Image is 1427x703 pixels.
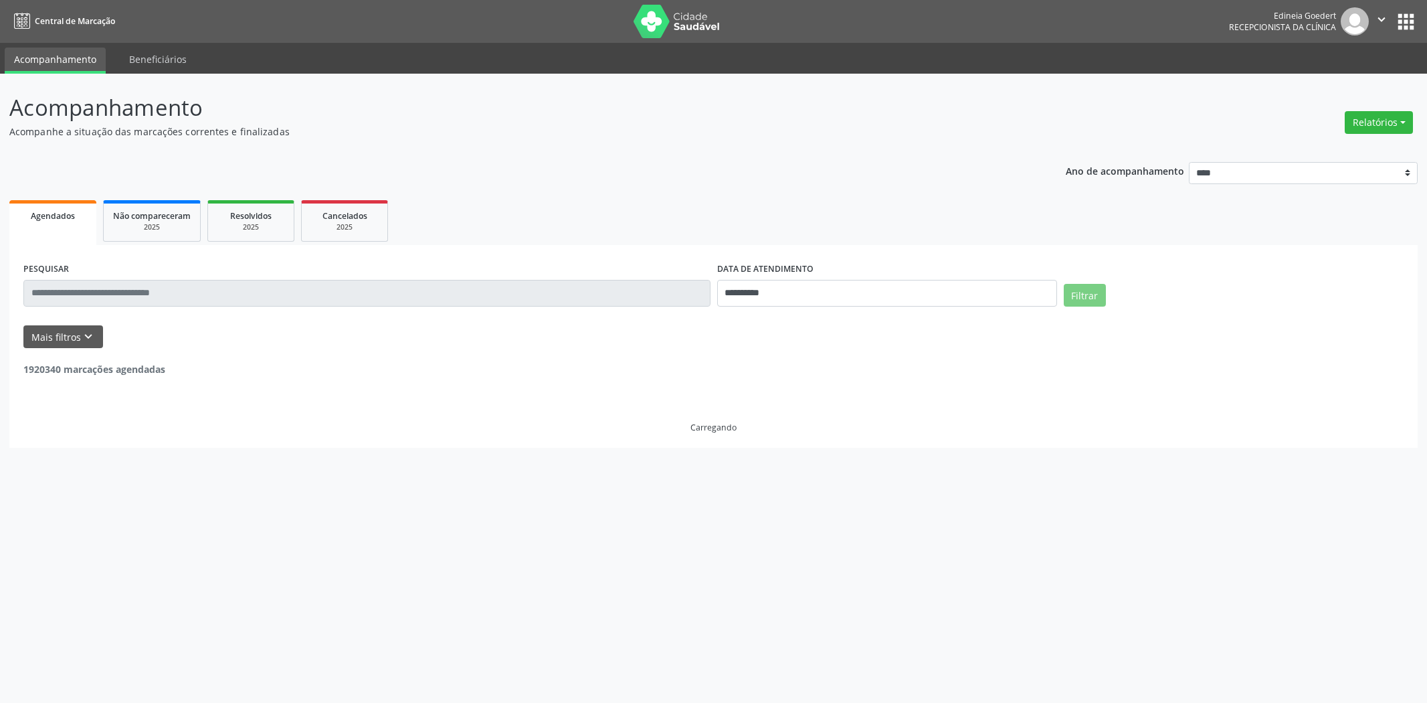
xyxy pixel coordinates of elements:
[217,222,284,232] div: 2025
[1229,21,1336,33] span: Recepcionista da clínica
[1229,10,1336,21] div: Edineia Goedert
[322,210,367,222] span: Cancelados
[23,363,165,376] strong: 1920340 marcações agendadas
[9,91,995,125] p: Acompanhamento
[717,259,814,280] label: DATA DE ATENDIMENTO
[81,329,96,344] i: keyboard_arrow_down
[23,259,69,280] label: PESQUISAR
[1345,111,1413,134] button: Relatórios
[1374,12,1389,27] i: 
[1064,284,1106,307] button: Filtrar
[35,15,115,27] span: Central de Marcação
[230,210,272,222] span: Resolvidos
[5,48,106,74] a: Acompanhamento
[23,325,103,349] button: Mais filtroskeyboard_arrow_down
[690,422,737,433] div: Carregando
[113,210,191,222] span: Não compareceram
[1341,7,1369,35] img: img
[9,10,115,32] a: Central de Marcação
[9,125,995,139] p: Acompanhe a situação das marcações correntes e finalizadas
[1066,162,1184,179] p: Ano de acompanhamento
[311,222,378,232] div: 2025
[113,222,191,232] div: 2025
[1394,10,1418,33] button: apps
[31,210,75,222] span: Agendados
[120,48,196,71] a: Beneficiários
[1369,7,1394,35] button: 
